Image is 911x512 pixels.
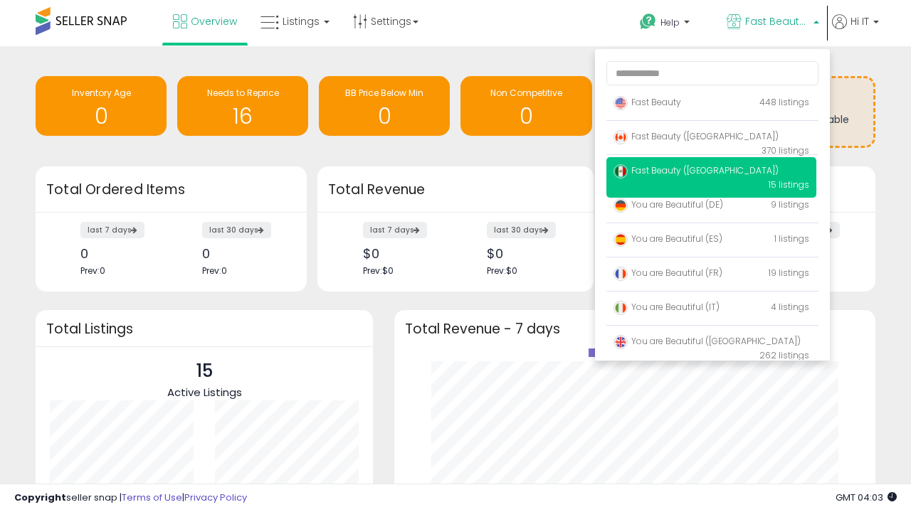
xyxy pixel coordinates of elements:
[46,324,362,334] h3: Total Listings
[628,2,714,46] a: Help
[167,358,242,385] p: 15
[614,130,628,144] img: canada.png
[759,96,809,108] span: 448 listings
[363,265,394,277] span: Prev: $0
[345,87,423,99] span: BB Price Below Min
[614,96,681,108] span: Fast Beauty
[836,491,897,504] span: 2025-08-13 04:03 GMT
[177,76,308,136] a: Needs to Reprice 16
[80,265,105,277] span: Prev: 0
[639,13,657,31] i: Get Help
[771,198,809,210] span: 9 listings
[660,16,680,28] span: Help
[167,385,242,400] span: Active Listings
[202,222,271,238] label: last 30 days
[468,105,584,128] h1: 0
[122,491,182,504] a: Terms of Use
[614,335,628,349] img: uk.png
[771,301,809,313] span: 4 listings
[328,180,583,200] h3: Total Revenue
[14,491,66,504] strong: Copyright
[614,301,628,315] img: italy.png
[614,164,628,178] img: mexico.png
[851,14,869,28] span: Hi IT
[191,14,237,28] span: Overview
[405,324,865,334] h3: Total Revenue - 7 days
[487,246,569,261] div: $0
[614,130,779,142] span: Fast Beauty ([GEOGRAPHIC_DATA])
[43,105,159,128] h1: 0
[46,180,296,200] h3: Total Ordered Items
[326,105,443,128] h1: 0
[487,265,517,277] span: Prev: $0
[202,265,227,277] span: Prev: 0
[614,233,628,247] img: spain.png
[80,246,160,261] div: 0
[614,301,720,313] span: You are Beautiful (IT)
[614,96,628,110] img: usa.png
[80,222,144,238] label: last 7 days
[769,267,809,279] span: 19 listings
[202,246,282,261] div: 0
[319,76,450,136] a: BB Price Below Min 0
[745,14,809,28] span: Fast Beauty ([GEOGRAPHIC_DATA])
[72,87,131,99] span: Inventory Age
[363,222,427,238] label: last 7 days
[614,198,723,210] span: You are Beautiful (DE)
[14,491,247,505] div: seller snap | |
[614,198,628,213] img: germany.png
[832,14,879,46] a: Hi IT
[487,222,556,238] label: last 30 days
[769,178,809,191] span: 15 listings
[363,246,445,261] div: $0
[207,87,279,99] span: Needs to Reprice
[759,349,809,361] span: 262 listings
[762,144,809,156] span: 370 listings
[614,335,801,347] span: You are Beautiful ([GEOGRAPHIC_DATA])
[614,267,628,281] img: france.png
[614,233,722,245] span: You are Beautiful (ES)
[36,76,167,136] a: Inventory Age 0
[283,14,320,28] span: Listings
[184,491,247,504] a: Privacy Policy
[614,267,722,279] span: You are Beautiful (FR)
[614,164,779,176] span: Fast Beauty ([GEOGRAPHIC_DATA])
[184,105,301,128] h1: 16
[460,76,591,136] a: Non Competitive 0
[774,233,809,245] span: 1 listings
[490,87,562,99] span: Non Competitive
